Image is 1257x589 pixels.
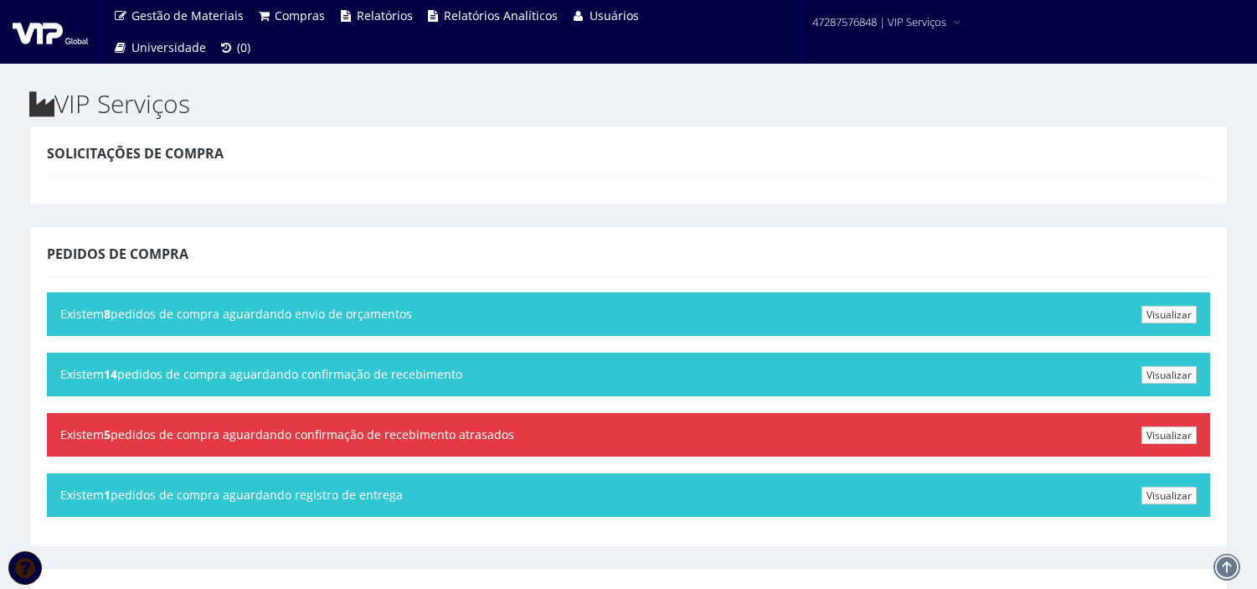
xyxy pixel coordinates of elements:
b: 14 [104,366,117,382]
a: (0) [213,32,258,64]
a: Visualizar [1141,306,1197,323]
span: Relatórios Analíticos [444,8,558,23]
div: Existem pedidos de compra aguardando envio de orçamentos [47,292,1210,336]
a: Universidade [106,32,213,64]
h2: VIP Serviços [29,90,1228,117]
div: Existem pedidos de compra aguardando registro de entrega [47,473,1210,517]
b: 5 [104,426,111,442]
a: Visualizar [1141,426,1197,444]
b: 1 [104,487,111,503]
span: (0) [237,39,250,55]
a: Visualizar [1141,366,1197,384]
span: Solicitações de Compra [47,144,224,163]
span: Universidade [131,39,206,55]
span: Usuários [590,8,639,23]
span: Pedidos de Compra [47,245,188,263]
div: Existem pedidos de compra aguardando confirmação de recebimento [47,353,1210,396]
b: 8 [104,306,111,322]
span: Gestão de Materiais [131,8,244,23]
img: logo [13,19,88,44]
span: Relatórios [357,8,413,23]
span: 47287576848 | VIP Serviços [812,13,946,30]
span: Compras [275,8,325,23]
div: Existem pedidos de compra aguardando confirmação de recebimento atrasados [47,413,1210,457]
a: Visualizar [1141,487,1197,504]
